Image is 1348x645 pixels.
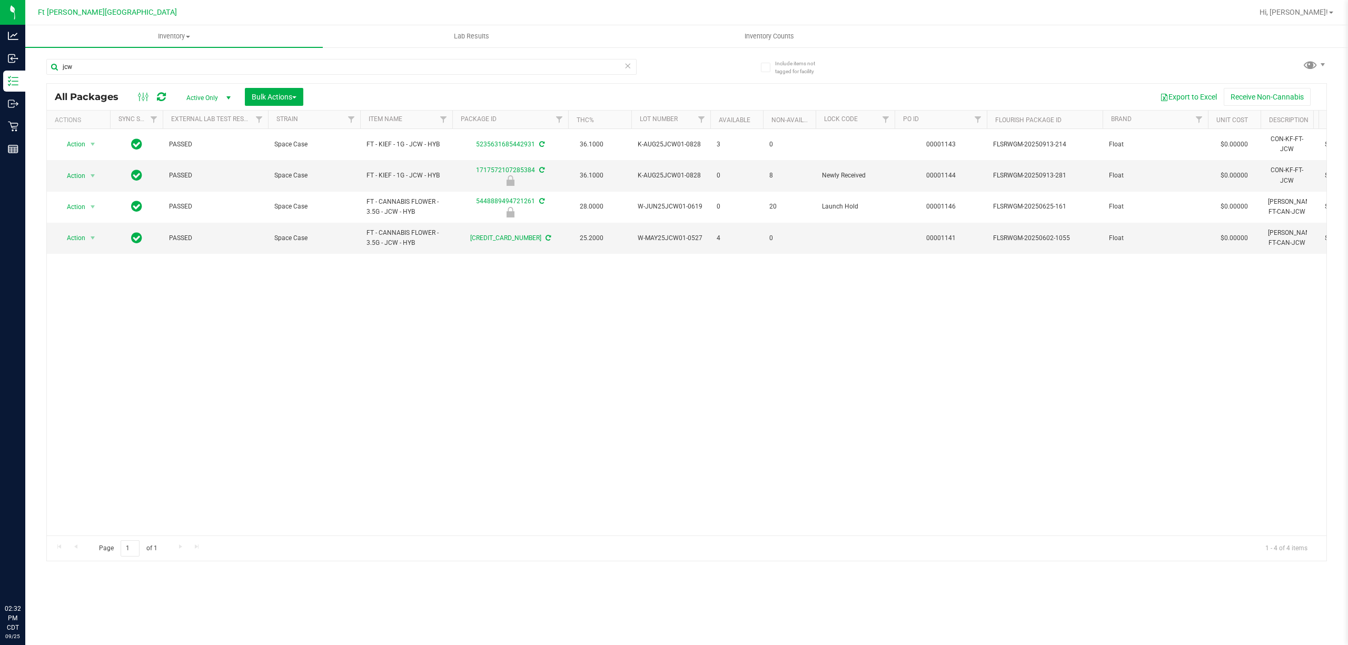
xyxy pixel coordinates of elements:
[693,111,710,128] a: Filter
[638,140,704,150] span: K-AUG25JCW01-0828
[1109,171,1202,181] span: Float
[769,140,809,150] span: 0
[25,32,323,41] span: Inventory
[8,53,18,64] inline-svg: Inbound
[638,202,704,212] span: W-JUN25JCW01-0619
[169,171,262,181] span: PASSED
[145,111,163,128] a: Filter
[131,231,142,245] span: In Sync
[86,137,100,152] span: select
[5,632,21,640] p: 09/25
[717,233,757,243] span: 4
[1257,540,1316,556] span: 1 - 4 of 4 items
[993,140,1096,150] span: FLSRWGM-20250913-214
[369,115,402,123] a: Item Name
[476,197,535,205] a: 5448889494721261
[719,116,750,124] a: Available
[771,116,818,124] a: Non-Available
[538,197,544,205] span: Sync from Compliance System
[57,231,86,245] span: Action
[717,202,757,212] span: 0
[25,25,323,47] a: Inventory
[435,111,452,128] a: Filter
[1267,227,1307,249] div: [PERSON_NAME]-FT-CAN-JCW
[8,98,18,109] inline-svg: Outbound
[121,540,140,557] input: 1
[995,116,1062,124] a: Flourish Package ID
[1267,133,1307,155] div: CON-KF-FT-JCW
[86,231,100,245] span: select
[775,59,828,75] span: Include items not tagged for facility
[1208,192,1261,223] td: $0.00000
[926,141,956,148] a: 00001143
[577,116,594,124] a: THC%
[46,59,637,75] input: Search Package ID, Item Name, SKU, Lot or Part Number...
[551,111,568,128] a: Filter
[8,121,18,132] inline-svg: Retail
[252,93,296,101] span: Bulk Actions
[903,115,919,123] a: PO ID
[323,25,620,47] a: Lab Results
[640,115,678,123] a: Lot Number
[476,141,535,148] a: 5235631685442931
[131,137,142,152] span: In Sync
[86,200,100,214] span: select
[366,197,446,217] span: FT - CANNABIS FLOWER - 3.5G - JCW - HYB
[451,207,570,217] div: Launch Hold
[717,140,757,150] span: 3
[730,32,808,41] span: Inventory Counts
[1269,116,1309,124] a: Description
[538,166,544,174] span: Sync from Compliance System
[251,111,268,128] a: Filter
[169,202,262,212] span: PASSED
[90,540,166,557] span: Page of 1
[574,231,609,246] span: 25.2000
[8,76,18,86] inline-svg: Inventory
[274,140,354,150] span: Space Case
[544,234,551,242] span: Sync from Compliance System
[8,144,18,154] inline-svg: Reports
[118,115,159,123] a: Sync Status
[476,166,535,174] a: 1717572107285384
[769,233,809,243] span: 0
[5,604,21,632] p: 02:32 PM CDT
[274,233,354,243] span: Space Case
[38,8,177,17] span: Ft [PERSON_NAME][GEOGRAPHIC_DATA]
[822,171,888,181] span: Newly Received
[461,115,497,123] a: Package ID
[366,228,446,248] span: FT - CANNABIS FLOWER - 3.5G - JCW - HYB
[1153,88,1224,106] button: Export to Excel
[57,168,86,183] span: Action
[926,172,956,179] a: 00001144
[717,171,757,181] span: 0
[11,561,42,592] iframe: Resource center
[1111,115,1132,123] a: Brand
[57,200,86,214] span: Action
[57,137,86,152] span: Action
[131,168,142,183] span: In Sync
[969,111,987,128] a: Filter
[440,32,503,41] span: Lab Results
[993,233,1096,243] span: FLSRWGM-20250602-1055
[769,202,809,212] span: 20
[822,202,888,212] span: Launch Hold
[8,31,18,41] inline-svg: Analytics
[276,115,298,123] a: Strain
[55,116,106,124] div: Actions
[824,115,858,123] a: Lock Code
[1208,160,1261,191] td: $0.00000
[769,171,809,181] span: 8
[1191,111,1208,128] a: Filter
[171,115,254,123] a: External Lab Test Result
[274,202,354,212] span: Space Case
[620,25,918,47] a: Inventory Counts
[638,171,704,181] span: K-AUG25JCW01-0828
[366,171,446,181] span: FT - KIEF - 1G - JCW - HYB
[169,233,262,243] span: PASSED
[574,168,609,183] span: 36.1000
[1109,140,1202,150] span: Float
[245,88,303,106] button: Bulk Actions
[1208,129,1261,160] td: $0.00000
[131,199,142,214] span: In Sync
[624,59,631,73] span: Clear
